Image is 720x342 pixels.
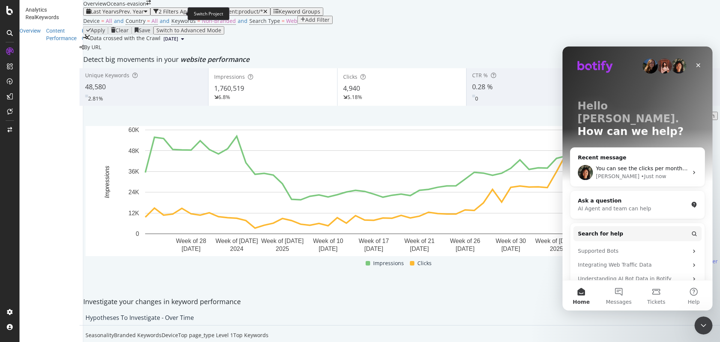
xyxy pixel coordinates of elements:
text: Week of 28 [176,238,206,244]
span: = [197,17,200,24]
text: [DATE] [319,246,337,252]
button: Add Filter [297,16,333,24]
button: Save [132,26,153,34]
iframe: Intercom live chat [562,46,712,310]
div: Seasonality [85,331,114,339]
span: 2025 Sep. 20th [163,36,178,42]
text: Week of 10 [313,238,343,244]
span: CTR % [472,72,488,79]
div: Device [162,331,178,339]
text: Week of 21 [404,238,435,244]
span: Clicks [343,73,357,80]
div: Clear [115,27,129,33]
span: Impressions [373,259,404,268]
button: Apply [83,26,108,34]
div: legacy label [79,43,101,51]
div: Add Filter [305,17,330,23]
div: Keyword Groups [279,9,320,15]
text: [DATE] [410,246,429,252]
text: 2024 [230,246,244,252]
span: vs Prev. Year [114,8,144,15]
span: 48,580 [85,82,106,91]
text: [DATE] [456,246,474,252]
span: All [106,17,112,24]
span: = [282,17,285,24]
text: 12K [129,210,139,216]
span: Web [286,17,297,24]
span: All [151,17,158,24]
span: Segment: product/* [215,8,263,15]
span: and [160,17,169,24]
span: Last Year [91,8,114,15]
div: Investigate your changes in keyword performance [83,297,720,307]
div: Top page_type Level 1 [178,331,233,339]
span: 1,760,519 [214,84,244,93]
button: 2 Filters Applied [150,7,206,16]
span: = [147,17,150,24]
text: 36K [129,168,139,175]
button: Switch to Advanced Mode [153,26,224,34]
button: Keyword Groups [270,7,323,16]
text: 2025 [276,246,289,252]
span: Unique Keywords [85,72,129,79]
text: 48K [129,147,139,154]
text: Week of 17 [358,238,389,244]
text: [DATE] [364,246,383,252]
a: Keyword Groups [82,27,102,42]
text: 2025 [550,246,563,252]
button: [DATE] [160,34,187,43]
span: Impressions [214,73,245,80]
a: Overview [19,27,41,34]
div: 6.8% [218,93,230,101]
img: Equal [85,95,88,97]
button: Clear [108,26,132,34]
img: Equal [472,95,475,97]
div: Save [139,27,150,33]
div: 2.81% [88,95,103,102]
svg: A chart. [85,126,680,256]
span: By URL [84,43,101,51]
div: RealKeywords [25,13,77,21]
span: = [101,17,104,24]
div: Switch Project [187,7,229,20]
text: 0 [136,231,139,237]
span: Country [126,17,145,24]
span: 4,940 [343,84,360,93]
button: Segment:product/* [206,7,270,16]
iframe: Intercom live chat [694,316,712,334]
div: Hypotheses to Investigate - Over Time [85,314,194,321]
div: Analytics [25,6,77,13]
text: 60K [129,127,139,133]
span: 0.28 % [472,82,493,91]
text: Week of [DATE] [261,238,304,244]
span: Keywords [171,17,196,24]
a: Content Performance [46,27,76,42]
